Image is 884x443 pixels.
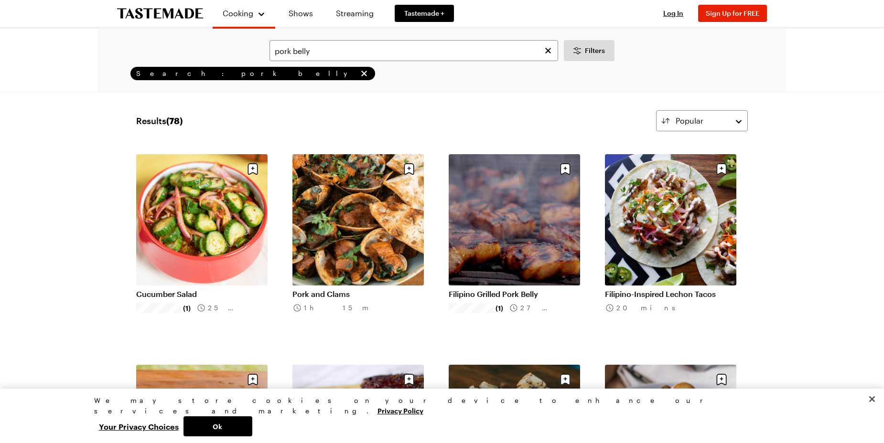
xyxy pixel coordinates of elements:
button: Save recipe [244,160,262,178]
span: Results [136,114,183,127]
a: Filipino-Inspired Lechon Tacos [605,289,736,299]
button: Clear search [543,45,553,56]
span: Cooking [223,9,253,18]
span: Log In [663,9,683,17]
a: Pork and Clams [292,289,424,299]
span: ( 78 ) [166,116,183,126]
button: Ok [183,416,252,436]
div: Privacy [94,395,782,436]
input: Search for a Recipe [270,40,558,61]
button: Popular [656,110,748,131]
a: Tastemade + [395,5,454,22]
button: Save recipe [400,370,418,389]
button: Desktop filters [564,40,614,61]
button: Log In [654,9,692,18]
span: Sign Up for FREE [706,9,759,17]
button: Cooking [222,4,266,23]
a: To Tastemade Home Page [117,8,203,19]
div: We may store cookies on your device to enhance our services and marketing. [94,395,782,416]
button: Close [862,389,883,410]
a: Cucumber Salad [136,289,268,299]
span: Tastemade + [404,9,444,18]
button: Save recipe [244,370,262,389]
button: remove Search: pork belly [359,68,369,79]
button: Save recipe [712,370,731,389]
span: Popular [676,115,703,127]
span: Search: pork belly [136,69,357,78]
button: Save recipe [400,160,418,178]
a: More information about your privacy, opens in a new tab [377,406,423,415]
a: Filipino Grilled Pork Belly [449,289,580,299]
span: Filters [585,46,605,55]
button: Sign Up for FREE [698,5,767,22]
button: Save recipe [556,160,574,178]
button: Your Privacy Choices [94,416,183,436]
button: Save recipe [556,370,574,389]
button: Save recipe [712,160,731,178]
